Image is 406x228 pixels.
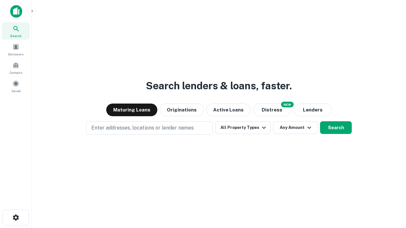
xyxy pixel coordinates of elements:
[2,41,30,58] a: Borrowers
[273,121,318,134] button: Any Amount
[106,104,157,116] button: Maturing Loans
[215,121,271,134] button: All Property Types
[294,104,332,116] button: Lenders
[2,78,30,95] a: Saved
[160,104,204,116] button: Originations
[146,78,292,93] h3: Search lenders & loans, faster.
[10,5,22,18] img: capitalize-icon.png
[2,22,30,40] a: Search
[320,121,352,134] button: Search
[10,33,22,38] span: Search
[253,104,291,116] button: Search distressed loans with lien and other non-mortgage details.
[91,124,194,132] p: Enter addresses, locations or lender names
[206,104,251,116] button: Active Loans
[374,177,406,208] iframe: Chat Widget
[8,52,23,57] span: Borrowers
[281,102,294,107] div: NEW
[2,59,30,76] a: Contacts
[10,70,22,75] span: Contacts
[11,88,21,93] span: Saved
[86,121,213,135] button: Enter addresses, locations or lender names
